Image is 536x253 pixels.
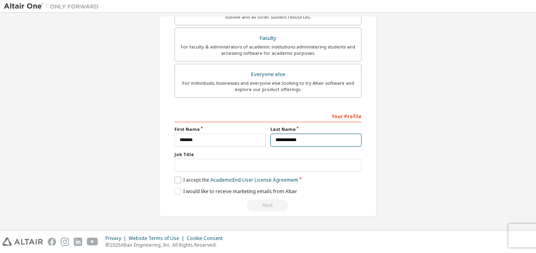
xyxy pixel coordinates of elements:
[74,238,82,246] img: linkedin.svg
[210,177,298,183] a: Academic End-User License Agreement
[180,33,356,44] div: Faculty
[174,188,297,195] label: I would like to receive marketing emails from Altair
[180,80,356,93] div: For individuals, businesses and everyone else looking to try Altair software and explore our prod...
[180,44,356,56] div: For faculty & administrators of academic institutions administering students and accessing softwa...
[129,235,187,242] div: Website Terms of Use
[174,126,266,132] label: First Name
[174,199,362,211] div: Read and acccept EULA to continue
[270,126,362,132] label: Last Name
[48,238,56,246] img: facebook.svg
[4,2,103,10] img: Altair One
[174,177,298,183] label: I accept the
[105,242,227,248] p: © 2025 Altair Engineering, Inc. All Rights Reserved.
[61,238,69,246] img: instagram.svg
[174,110,362,122] div: Your Profile
[174,151,362,158] label: Job Title
[87,238,98,246] img: youtube.svg
[105,235,129,242] div: Privacy
[2,238,43,246] img: altair_logo.svg
[187,235,227,242] div: Cookie Consent
[180,69,356,80] div: Everyone else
